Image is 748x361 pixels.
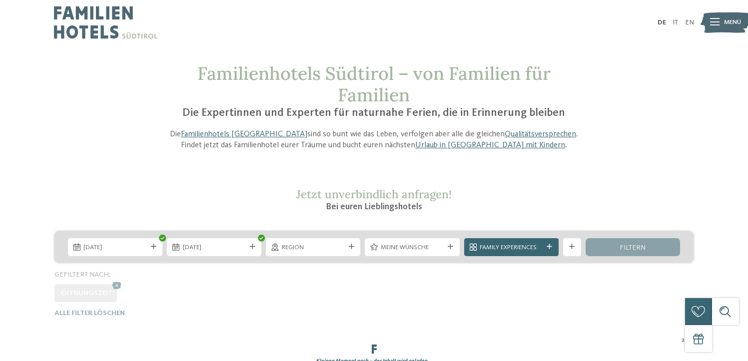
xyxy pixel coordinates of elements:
[505,130,576,138] a: Qualitätsversprechen
[181,130,307,138] a: Familienhotels [GEOGRAPHIC_DATA]
[685,19,694,26] a: EN
[381,243,444,252] span: Meine Wünsche
[182,107,565,118] span: Die Expertinnen und Experten für naturnahe Ferien, die in Erinnerung bleiben
[480,243,543,252] span: Family Experiences
[658,19,666,26] a: DE
[682,336,685,345] span: 2
[183,243,246,252] span: [DATE]
[296,187,452,201] span: Jetzt unverbindlich anfragen!
[197,62,551,106] span: Familienhotels Südtirol – von Familien für Familien
[673,19,678,26] a: IT
[83,243,146,252] span: [DATE]
[326,202,422,211] span: Bei euren Lieblingshotels
[282,243,345,252] span: Region
[415,141,565,149] a: Urlaub in [GEOGRAPHIC_DATA] mit Kindern
[160,129,588,151] p: Die sind so bunt wie das Leben, verfolgen aber alle die gleichen . Findet jetzt das Familienhotel...
[724,18,741,27] span: Menü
